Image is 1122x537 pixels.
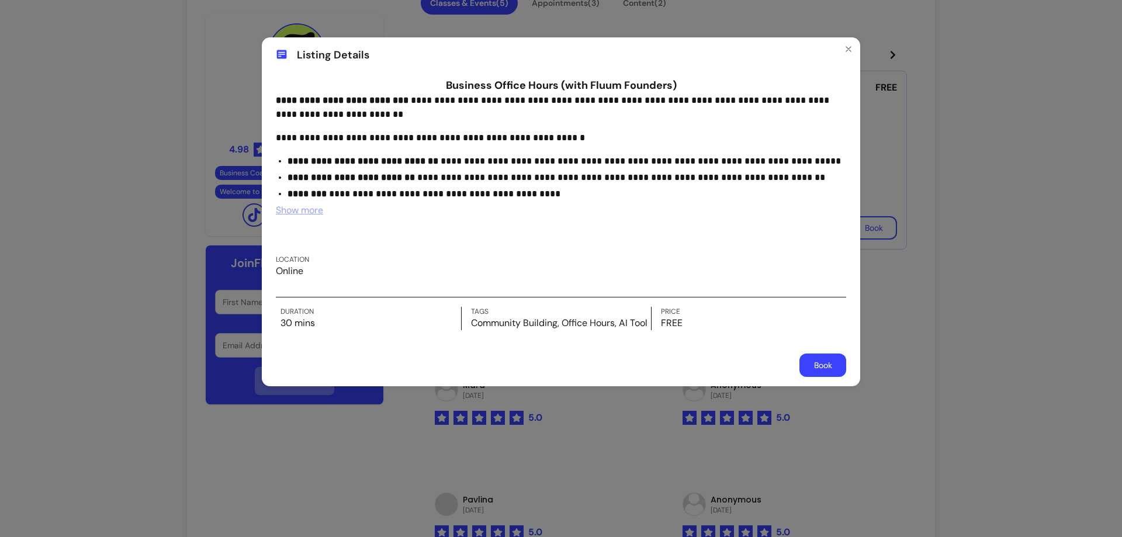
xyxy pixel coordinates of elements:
[661,307,841,316] label: Price
[471,307,652,316] label: Tags
[297,47,369,63] span: Listing Details
[799,354,846,377] button: Book
[280,307,461,316] label: Duration
[471,316,652,330] p: Community Building, Office Hours, AI Tool
[276,264,309,278] p: Online
[839,40,858,58] button: Close
[280,316,461,330] p: 30 mins
[276,77,846,93] h1: Business Office Hours (with Fluum Founders)
[276,204,323,216] span: Show more
[661,316,841,330] p: FREE
[276,255,309,264] label: Location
